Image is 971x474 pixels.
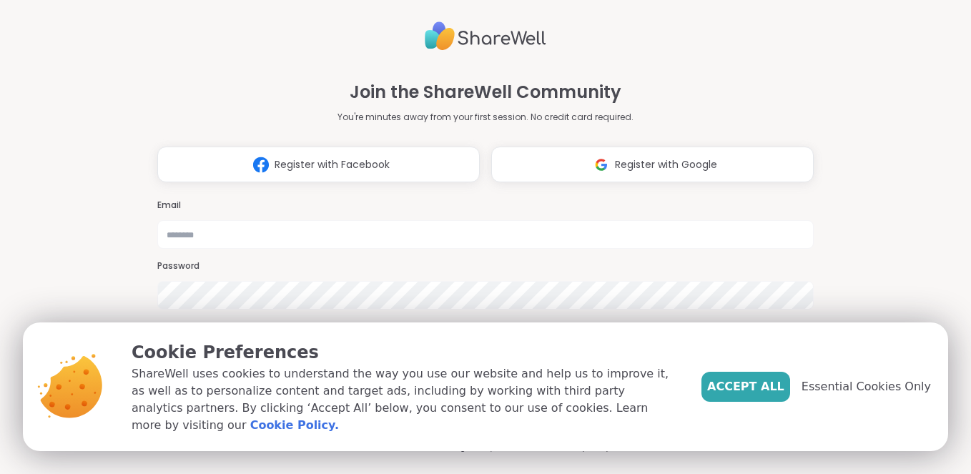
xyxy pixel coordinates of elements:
[132,365,679,434] p: ShareWell uses cookies to understand the way you use our website and help us to improve it, as we...
[425,16,546,56] img: ShareWell Logo
[250,417,339,434] a: Cookie Policy.
[701,372,790,402] button: Accept All
[157,199,814,212] h3: Email
[157,147,480,182] button: Register with Facebook
[350,79,621,105] h1: Join the ShareWell Community
[615,157,717,172] span: Register with Google
[707,378,784,395] span: Accept All
[132,340,679,365] p: Cookie Preferences
[275,157,390,172] span: Register with Facebook
[491,147,814,182] button: Register with Google
[802,378,931,395] span: Essential Cookies Only
[157,260,814,272] h3: Password
[247,152,275,178] img: ShareWell Logomark
[337,111,634,124] p: You're minutes away from your first session. No credit card required.
[588,152,615,178] img: ShareWell Logomark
